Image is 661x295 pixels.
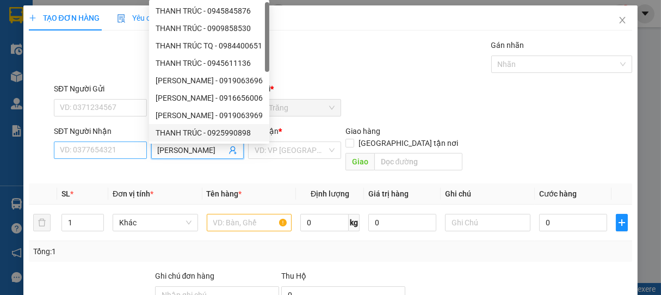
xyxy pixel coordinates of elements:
[354,137,462,149] span: [GEOGRAPHIC_DATA] tận nơi
[155,272,215,280] label: Ghi chú đơn hàng
[61,189,70,198] span: SL
[156,92,263,104] div: [PERSON_NAME] - 0916656006
[255,100,335,116] span: Sóc Trăng
[75,59,145,71] li: VP Quận 8
[156,127,263,139] div: THANH TRÚC - 0925990898
[248,83,341,95] div: VP gửi
[149,20,269,37] div: THANH TRÚC - 0909858530
[618,16,627,24] span: close
[156,22,263,34] div: THANH TRÚC - 0909858530
[5,5,44,44] img: logo.jpg
[207,189,242,198] span: Tên hàng
[311,189,349,198] span: Định lượng
[5,59,75,71] li: VP Sóc Trăng
[345,127,380,136] span: Giao hàng
[54,83,147,95] div: SĐT Người Gửi
[5,5,158,46] li: Vĩnh Thành (Sóc Trăng)
[113,189,153,198] span: Đơn vị tính
[616,218,628,227] span: plus
[228,146,237,155] span: user-add
[374,153,462,170] input: Dọc đường
[5,73,13,81] span: environment
[539,189,577,198] span: Cước hàng
[149,107,269,124] div: THANH TRÚC - 0919063969
[29,14,36,22] span: plus
[156,57,263,69] div: THANH TRÚC - 0945611136
[29,14,100,22] span: TẠO ĐƠN HÀNG
[491,41,524,50] label: Gán nhãn
[149,37,269,54] div: THANH TRÚC TQ - 0984400651
[616,214,628,231] button: plus
[149,124,269,142] div: THANH TRÚC - 0925990898
[33,214,51,231] button: delete
[441,183,534,205] th: Ghi chú
[156,40,263,52] div: THANH TRÚC TQ - 0984400651
[156,5,263,17] div: THANH TRÚC - 0945845876
[149,72,269,89] div: THANH TRÚC - 0919063696
[207,214,292,231] input: VD: Bàn, Ghế
[281,272,306,280] span: Thu Hộ
[349,214,360,231] span: kg
[54,125,147,137] div: SĐT Người Nhận
[156,109,263,121] div: [PERSON_NAME] - 0919063969
[117,14,126,23] img: icon
[368,214,436,231] input: 0
[149,2,269,20] div: THANH TRÚC - 0945845876
[149,89,269,107] div: THANH TRÚC - 0916656006
[119,214,191,231] span: Khác
[156,75,263,87] div: [PERSON_NAME] - 0919063696
[445,214,530,231] input: Ghi Chú
[368,189,409,198] span: Giá trị hàng
[33,245,256,257] div: Tổng: 1
[117,14,232,22] span: Yêu cầu xuất hóa đơn điện tử
[75,73,83,81] span: environment
[149,54,269,72] div: THANH TRÚC - 0945611136
[345,153,374,170] span: Giao
[607,5,638,36] button: Close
